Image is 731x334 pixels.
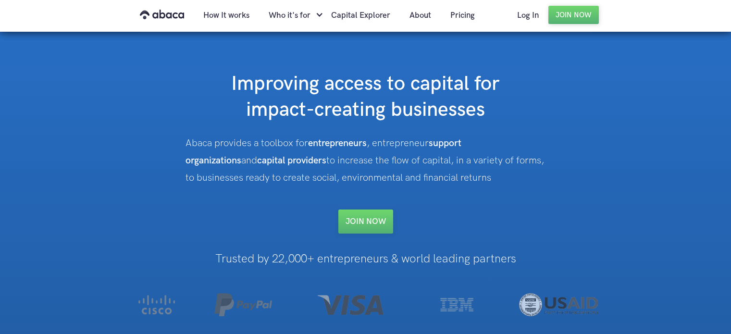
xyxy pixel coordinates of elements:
h1: Improving access to capital for impact-creating businesses [173,71,558,123]
strong: capital providers [257,155,326,166]
a: Join NOW [338,210,393,234]
a: Join Now [548,6,599,24]
h1: Trusted by 22,000+ entrepreneurs & world leading partners [110,253,621,265]
strong: entrepreneurs [308,137,367,149]
div: Abaca provides a toolbox for , entrepreneur and to increase the flow of capital, in a variety of ... [186,135,546,186]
